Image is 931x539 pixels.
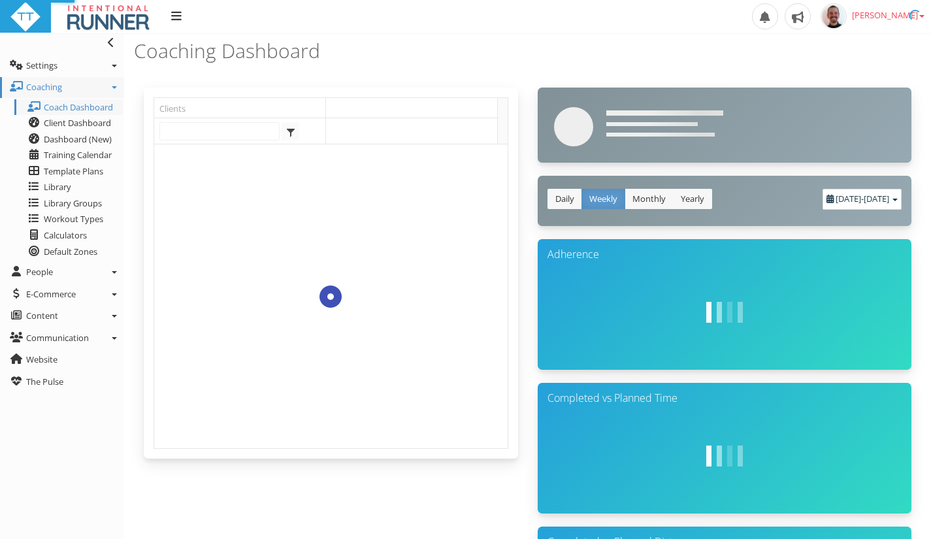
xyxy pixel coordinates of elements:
a: Default Zones [14,244,123,260]
span: Calculators [44,229,87,241]
span: The Pulse [26,376,63,387]
span: [DATE] [864,193,889,204]
h3: Coaching Dashboard [134,40,523,61]
span: Library Groups [44,197,102,209]
a: Library [14,179,123,195]
span: Settings [26,59,57,71]
a: Clients [159,98,325,118]
a: Weekly [581,189,625,209]
img: white-bars-1s-80px.svg [698,286,751,338]
a: Training Calendar [14,147,123,163]
span: Coaching [26,81,62,93]
img: IntentionalRunnerlogoClientPortalandLoginPage.jpg [61,1,155,33]
a: Client Dashboard [14,115,123,131]
a: Monthly [625,189,674,209]
span: Default Zones [44,246,97,257]
a: Workout Types [14,211,123,227]
a: Library Groups [14,195,123,212]
a: Yearly [673,189,712,209]
span: Training Calendar [44,149,112,161]
span: Coach Dashboard [44,101,113,113]
span: People [26,266,53,278]
span: Library [44,181,71,193]
span: Template Plans [44,165,103,177]
span: Content [26,310,58,321]
img: f8fe0c634f4026adfcfc8096b3aed953 [821,3,847,29]
h3: Completed vs Planned Time [547,393,902,404]
a: Dashboard (New) [14,131,123,148]
span: Communication [26,332,89,344]
span: Website [26,353,57,365]
span: [DATE] [836,193,861,204]
span: select [282,123,299,140]
span: Dashboard (New) [44,133,112,145]
a: Template Plans [14,163,123,180]
span: Workout Types [44,213,103,225]
img: ttbadgewhite_48x48.png [10,1,41,33]
a: Calculators [14,227,123,244]
h3: Adherence [547,249,902,261]
span: E-Commerce [26,288,76,300]
span: Client Dashboard [44,117,111,129]
span: [PERSON_NAME] [852,9,924,21]
a: Coach Dashboard [14,99,123,116]
a: Daily [547,189,582,209]
div: - [823,189,902,210]
img: white-bars-1s-80px.svg [698,430,751,482]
